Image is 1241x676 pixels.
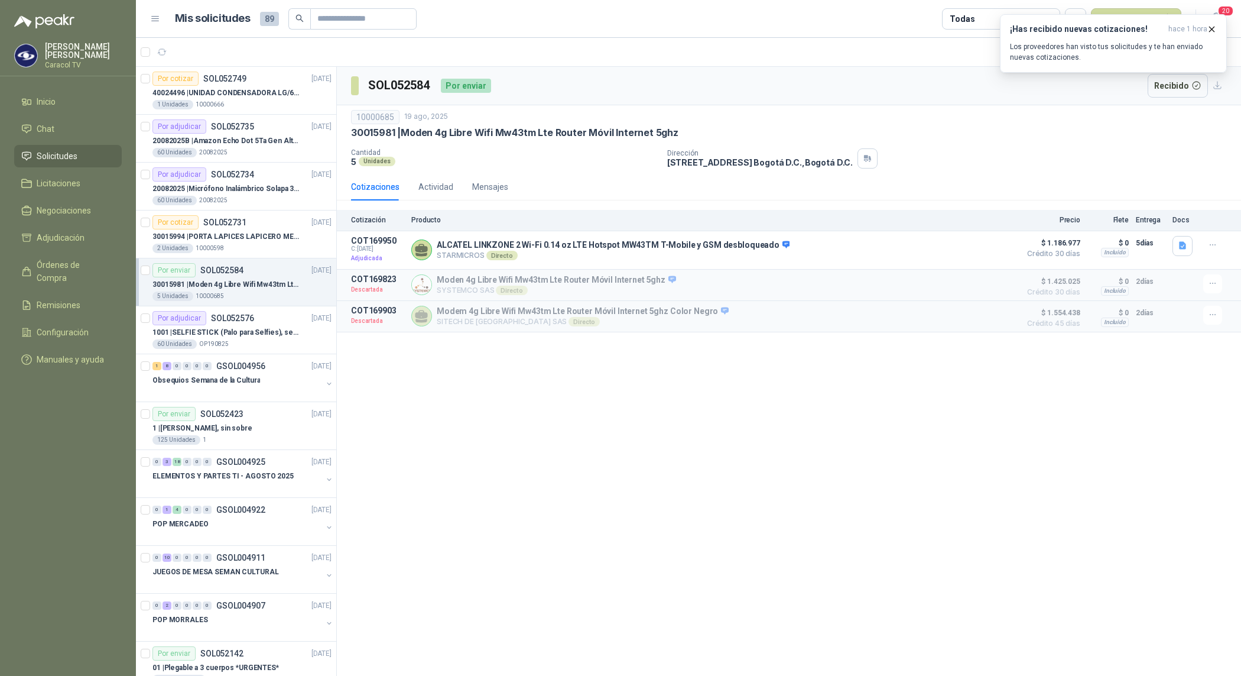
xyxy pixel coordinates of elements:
p: Cotización [351,216,404,224]
a: Inicio [14,90,122,113]
p: GSOL004925 [216,458,265,466]
p: $ 0 [1087,306,1129,320]
div: Actividad [418,180,453,193]
p: Obsequios Semana de la Cultura [152,375,260,386]
div: 1 [152,362,161,370]
button: 20 [1206,8,1227,30]
p: COT169903 [351,306,404,315]
a: Por enviarSOL052423[DATE] 1 |[PERSON_NAME], sin sobre125 Unidades1 [136,402,336,450]
p: 10000685 [196,292,224,301]
p: 2 días [1136,306,1165,320]
a: Órdenes de Compra [14,254,122,289]
p: 20082025B | Amazon Echo Dot 5Ta Gen Altavoz Inteligente Alexa Azul [152,135,300,147]
p: $ 0 [1087,274,1129,289]
span: 20 [1217,5,1234,17]
p: [STREET_ADDRESS] Bogotá D.C. , Bogotá D.C. [667,157,853,167]
p: [DATE] [311,552,332,564]
p: 5 días [1136,236,1165,250]
p: ALCATEL LINKZONE 2 Wi-Fi 0.14 oz LTE Hotspot MW43TM T-Mobile y GSM desbloqueado [437,240,790,251]
div: 0 [193,554,202,562]
span: $ 1.186.977 [1021,236,1080,250]
p: SOL052735 [211,122,254,131]
div: Por enviar [152,407,196,421]
p: COT169823 [351,274,404,284]
span: Órdenes de Compra [37,258,111,284]
a: Por adjudicarSOL052734[DATE] 20082025 |Micrófono Inalámbrico Solapa 3 En 1 Profesional F11-2 X260... [136,163,336,211]
span: $ 1.425.025 [1021,274,1080,289]
p: 1 | [PERSON_NAME], sin sobre [152,423,252,434]
div: 0 [193,458,202,466]
p: 10000598 [196,244,224,253]
span: Negociaciones [37,204,91,217]
p: SITECH DE [GEOGRAPHIC_DATA] SAS [437,317,729,326]
p: [PERSON_NAME] [PERSON_NAME] [45,43,122,59]
a: Por adjudicarSOL052576[DATE] 1001 |SELFIE STICK (Palo para Selfies), segun link adjunto60 Unidade... [136,306,336,354]
h1: Mis solicitudes [175,10,251,27]
p: GSOL004956 [216,362,265,370]
p: [DATE] [311,409,332,420]
p: SOL052734 [211,170,254,179]
p: [DATE] [311,457,332,468]
p: Dirección [667,149,853,157]
p: SOL052584 [200,266,243,274]
div: 0 [203,362,212,370]
button: Nueva solicitud [1091,8,1181,30]
div: 2 Unidades [152,244,193,253]
a: Solicitudes [14,145,122,167]
a: Remisiones [14,294,122,316]
p: Descartada [351,284,404,296]
div: 0 [193,362,202,370]
img: Company Logo [412,275,431,295]
div: 0 [173,601,181,610]
a: 0 10 0 0 0 0 GSOL004911[DATE] JUEGOS DE MESA SEMAN CULTURAL [152,551,334,588]
a: Por enviarSOL052584[DATE] 30015981 |Moden 4g Libre Wifi Mw43tm Lte Router Móvil Internet 5ghz5 Un... [136,258,336,306]
p: 30015981 | Moden 4g Libre Wifi Mw43tm Lte Router Móvil Internet 5ghz [152,279,300,290]
span: Crédito 45 días [1021,320,1080,327]
div: 0 [152,506,161,514]
a: 1 8 0 0 0 0 GSOL004956[DATE] Obsequios Semana de la Cultura [152,359,334,397]
p: [DATE] [311,361,332,372]
p: COT169950 [351,236,404,245]
h3: ¡Has recibido nuevas cotizaciones! [1010,24,1164,34]
p: Adjudicada [351,253,404,264]
p: [DATE] [311,504,332,516]
div: 0 [183,554,191,562]
p: [DATE] [311,73,332,85]
div: Unidades [359,157,395,166]
button: ¡Has recibido nuevas cotizaciones!hace 1 hora Los proveedores han visto tus solicitudes y te han ... [1000,14,1227,73]
span: hace 1 hora [1168,24,1207,34]
div: 0 [152,554,161,562]
span: Adjudicación [37,231,85,244]
p: 20082025 [199,148,228,157]
div: Por enviar [441,79,491,93]
p: SOL052423 [200,410,243,418]
a: Licitaciones [14,172,122,195]
span: Configuración [37,326,89,339]
p: Modem 4g Libre Wifi Mw43tm Lte Router Móvil Internet 5ghz Color Negro [437,306,729,317]
p: GSOL004922 [216,506,265,514]
span: Crédito 30 días [1021,289,1080,296]
p: 19 ago, 2025 [404,111,448,122]
div: 0 [193,506,202,514]
div: 0 [193,601,202,610]
p: [DATE] [311,121,332,132]
a: 0 1 4 0 0 0 GSOL004922[DATE] POP MERCADEO [152,503,334,541]
p: [DATE] [311,169,332,180]
p: 1001 | SELFIE STICK (Palo para Selfies), segun link adjunto [152,327,300,338]
div: 0 [203,601,212,610]
span: C: [DATE] [351,245,404,253]
div: Directo [496,286,527,295]
p: Moden 4g Libre Wifi Mw43tm Lte Router Móvil Internet 5ghz [437,275,676,286]
p: 2 días [1136,274,1165,289]
div: 1 [163,506,171,514]
div: 0 [183,601,191,610]
p: SOL052731 [203,218,246,227]
p: 30015994 | PORTA LAPICES LAPICERO METALICO MALLA. IGUALES A LOS DEL LIK ADJUNTO [152,231,300,242]
div: 5 Unidades [152,292,193,301]
p: 20082025 [199,196,228,205]
p: 40024496 | UNIDAD CONDENSADORA LG/60,000BTU/220V/R410A: I [152,88,300,99]
a: Manuales y ayuda [14,348,122,371]
p: POP MERCADEO [152,519,209,530]
span: Chat [37,122,54,135]
div: 10 [163,554,171,562]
